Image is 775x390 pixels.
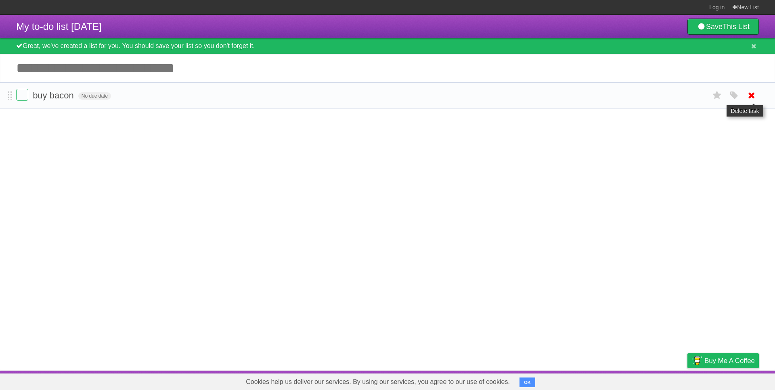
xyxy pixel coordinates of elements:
[649,373,667,388] a: Terms
[723,23,750,31] b: This List
[710,89,725,102] label: Star task
[708,373,759,388] a: Suggest a feature
[519,377,535,387] button: OK
[677,373,698,388] a: Privacy
[691,354,702,367] img: Buy me a coffee
[33,90,76,100] span: buy bacon
[607,373,639,388] a: Developers
[238,374,518,390] span: Cookies help us deliver our services. By using our services, you agree to our use of cookies.
[704,354,755,368] span: Buy me a coffee
[78,92,111,100] span: No due date
[687,19,759,35] a: SaveThis List
[687,353,759,368] a: Buy me a coffee
[580,373,597,388] a: About
[16,21,102,32] span: My to-do list [DATE]
[16,89,28,101] label: Done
